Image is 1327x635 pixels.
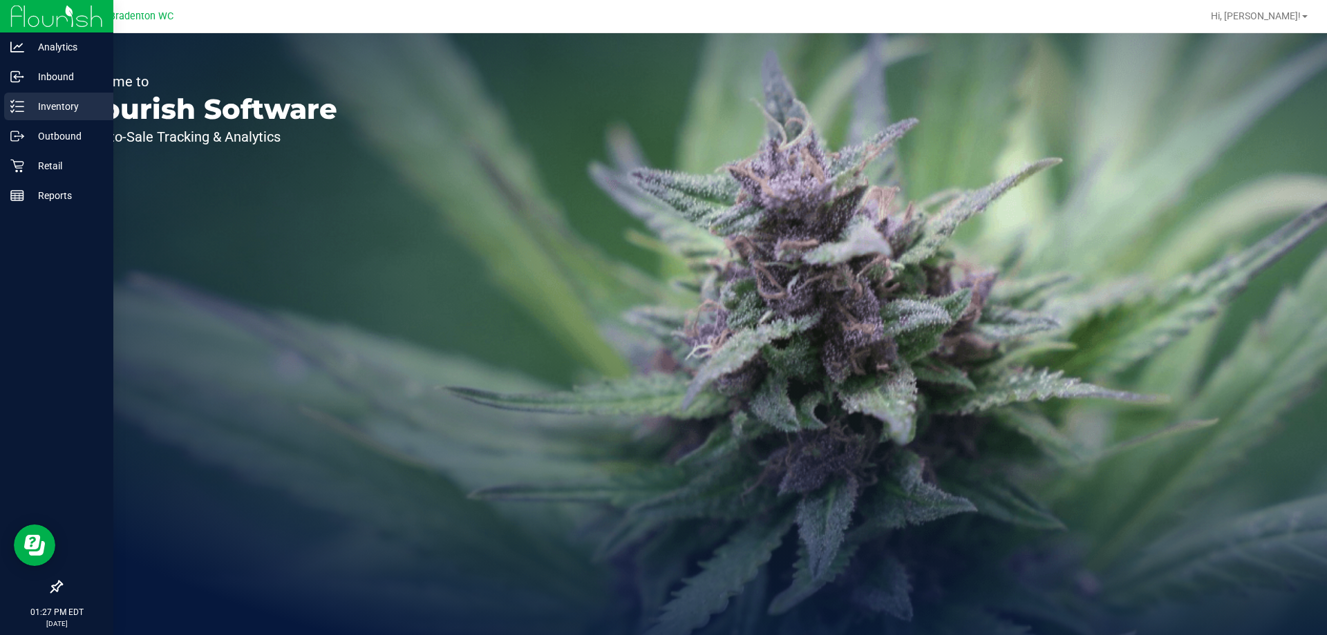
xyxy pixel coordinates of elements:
[10,159,24,173] inline-svg: Retail
[75,95,337,123] p: Flourish Software
[10,40,24,54] inline-svg: Analytics
[1211,10,1301,21] span: Hi, [PERSON_NAME]!
[24,39,107,55] p: Analytics
[75,75,337,88] p: Welcome to
[109,10,173,22] span: Bradenton WC
[10,99,24,113] inline-svg: Inventory
[10,129,24,143] inline-svg: Outbound
[10,189,24,202] inline-svg: Reports
[24,98,107,115] p: Inventory
[24,187,107,204] p: Reports
[14,524,55,566] iframe: Resource center
[10,70,24,84] inline-svg: Inbound
[24,128,107,144] p: Outbound
[75,130,337,144] p: Seed-to-Sale Tracking & Analytics
[24,158,107,174] p: Retail
[6,606,107,618] p: 01:27 PM EDT
[6,618,107,629] p: [DATE]
[24,68,107,85] p: Inbound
